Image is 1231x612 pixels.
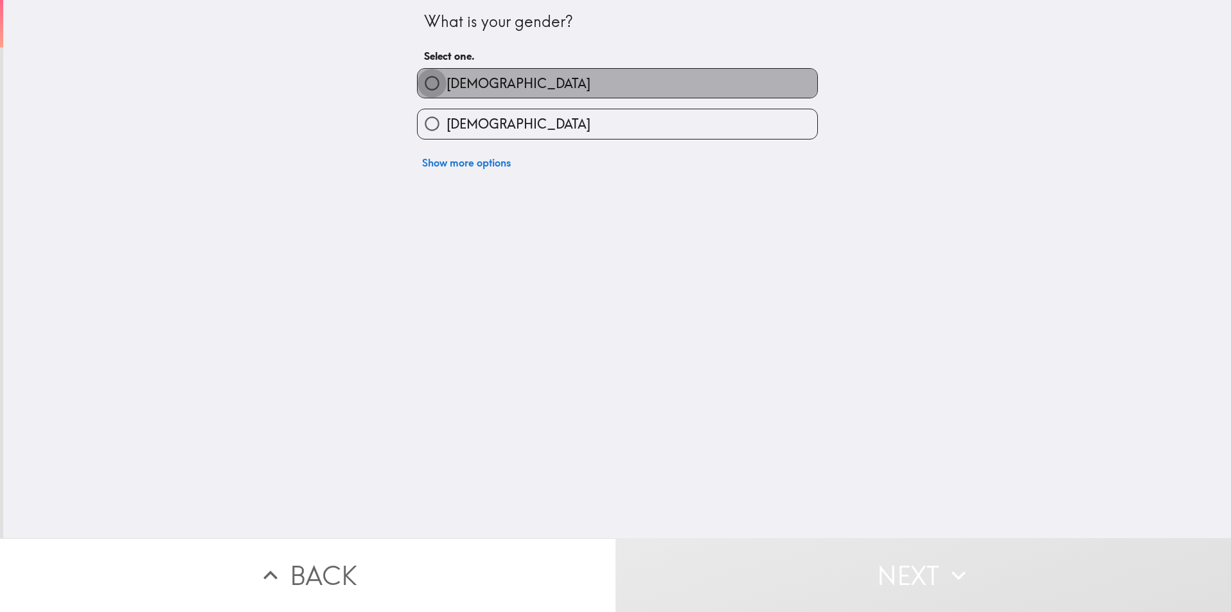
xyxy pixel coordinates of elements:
[424,11,811,33] div: What is your gender?
[447,115,590,133] span: [DEMOGRAPHIC_DATA]
[615,538,1231,612] button: Next
[418,109,817,138] button: [DEMOGRAPHIC_DATA]
[418,69,817,98] button: [DEMOGRAPHIC_DATA]
[417,150,516,175] button: Show more options
[424,49,811,63] h6: Select one.
[447,75,590,93] span: [DEMOGRAPHIC_DATA]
